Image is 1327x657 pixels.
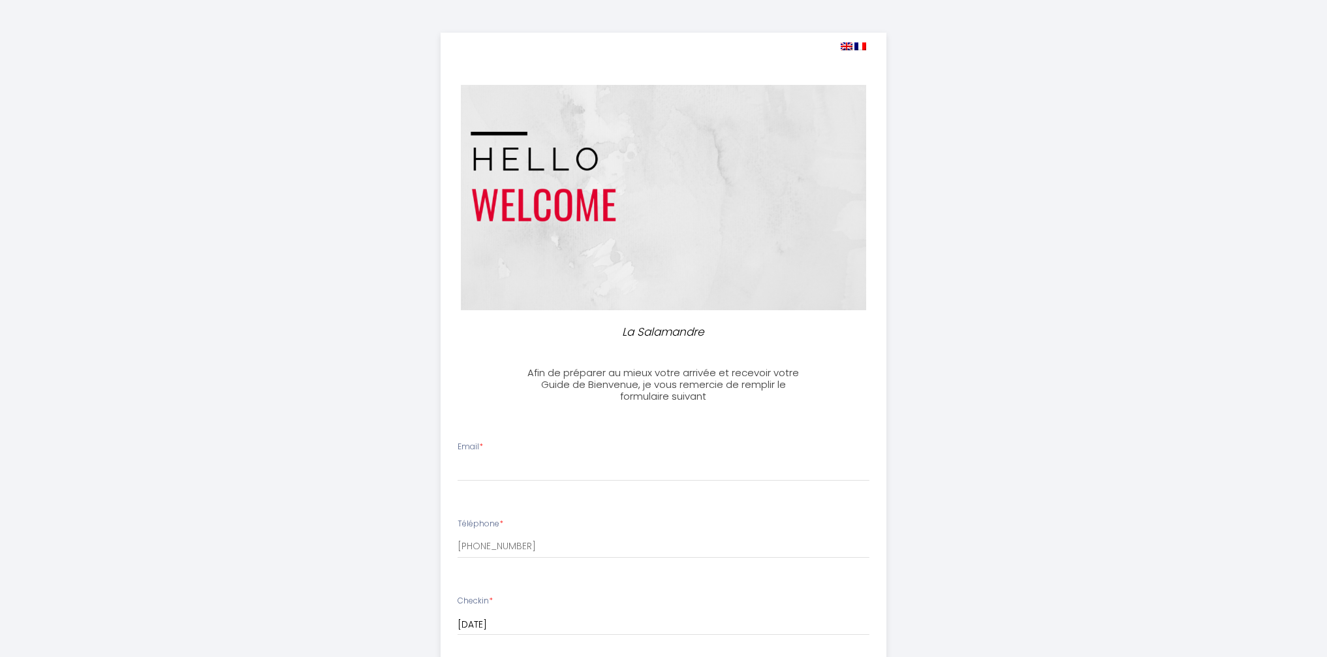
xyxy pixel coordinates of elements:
label: Email [458,441,483,453]
img: fr.png [854,42,866,50]
img: en.png [841,42,852,50]
h3: Afin de préparer au mieux votre arrivée et recevoir votre Guide de Bienvenue, je vous remercie de... [518,367,809,402]
p: La Salamandre [524,323,804,341]
label: Téléphone [458,518,503,530]
label: Checkin [458,595,493,607]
